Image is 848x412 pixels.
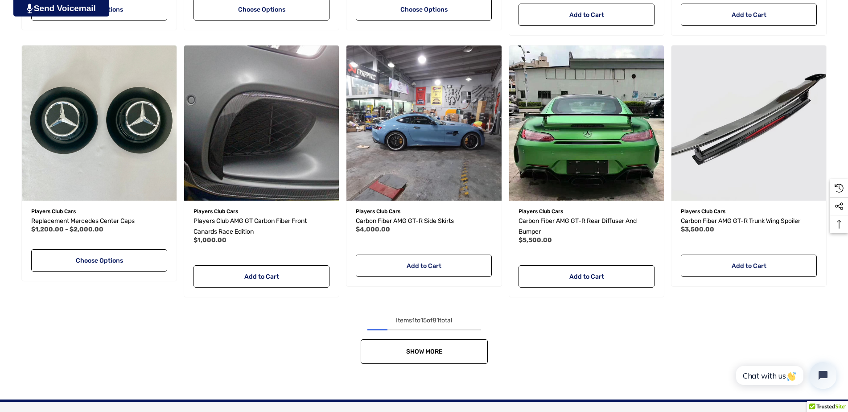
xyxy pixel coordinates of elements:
img: Carbon Fiber AMG GT-R Rear Diffuser and Bumper [509,45,664,200]
nav: pagination [18,315,830,364]
p: Players Club Cars [356,206,492,217]
span: $1,200.00 - $2,000.00 [31,226,103,233]
svg: Top [830,220,848,229]
a: Show More [361,339,488,364]
span: Replacement Mercedes Center Caps [31,217,135,225]
a: Add to Cart [681,4,817,26]
a: Add to Cart [519,4,655,26]
svg: Recently Viewed [835,184,844,193]
span: Carbon Fiber AMG GT-R Side Skirts [356,217,454,225]
span: Carbon Fiber AMG GT-R Rear Diffuser and Bumper [519,217,637,235]
span: $5,500.00 [519,236,552,244]
a: Carbon Fiber AMG GT-R Rear Diffuser and Bumper,$5,500.00 [519,216,655,237]
span: 15 [420,317,427,324]
span: Show More [406,348,442,355]
a: Players Club AMG GT Carbon Fiber Front Canards Race Edition,$1,000.00 [193,216,329,237]
span: Carbon Fiber AMG GT-R Trunk Wing Spoiler [681,217,800,225]
p: Players Club Cars [31,206,167,217]
img: AMG GT Front Canards [184,45,339,200]
a: Add to Cart [356,255,492,277]
img: Mercedes Center Caps [22,45,177,200]
a: Choose Options [31,249,167,272]
iframe: Tidio Chat [726,354,844,396]
a: Add to Cart [193,265,329,288]
a: Carbon Fiber AMG GT-R Trunk Wing Spoiler,$3,500.00 [681,216,817,227]
p: Players Club Cars [681,206,817,217]
span: $3,500.00 [681,226,714,233]
a: Carbon Fiber AMG GT-R Rear Diffuser and Bumper,$5,500.00 [509,45,664,200]
span: 81 [432,317,439,324]
img: AMG GT Trunk Wing [671,45,826,200]
span: 1 [412,317,415,324]
a: Replacement Mercedes Center Caps,Price range from $1,200.00 to $2,000.00 [22,45,177,200]
svg: Social Media [835,202,844,211]
a: Players Club AMG GT Carbon Fiber Front Canards Race Edition,$1,000.00 [184,45,339,200]
img: Carbon Fiber AMG GT-R Side Skirts [346,45,501,200]
a: Carbon Fiber AMG GT-R Side Skirts,$4,000.00 [346,45,501,200]
span: $4,000.00 [356,226,390,233]
a: Add to Cart [681,255,817,277]
img: PjwhLS0gR2VuZXJhdG9yOiBHcmF2aXQuaW8gLS0+PHN2ZyB4bWxucz0iaHR0cDovL3d3dy53My5vcmcvMjAwMC9zdmciIHhtb... [27,4,33,13]
a: Carbon Fiber AMG GT-R Trunk Wing Spoiler,$3,500.00 [671,45,826,200]
a: Replacement Mercedes Center Caps,Price range from $1,200.00 to $2,000.00 [31,216,167,227]
a: Add to Cart [519,265,655,288]
span: $1,000.00 [193,236,226,244]
p: Players Club Cars [193,206,329,217]
a: Carbon Fiber AMG GT-R Side Skirts,$4,000.00 [356,216,492,227]
p: Players Club Cars [519,206,655,217]
div: Items to of total [18,315,830,326]
span: Players Club AMG GT Carbon Fiber Front Canards Race Edition [193,217,307,235]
